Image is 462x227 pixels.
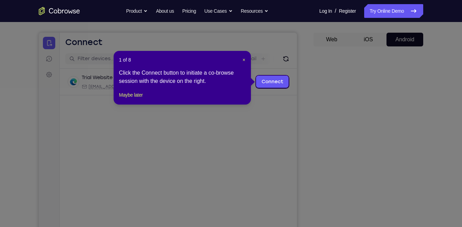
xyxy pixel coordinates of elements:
h1: Connect [26,4,64,15]
a: Pricing [182,4,196,18]
a: Go to the home page [39,7,80,15]
a: Register [339,4,356,18]
a: Log In [319,4,332,18]
button: Product [126,4,148,18]
div: Click the Connect button to initiate a co-browse session with the device on the right. [119,69,245,85]
a: About us [156,4,174,18]
div: New devices found. [77,44,79,46]
div: Email [43,51,124,57]
a: Settings [4,36,16,48]
a: Connect [217,43,250,55]
div: Trial Website [43,42,74,48]
div: App [128,51,170,57]
span: web@example.com [50,51,124,57]
input: Filter devices... [39,23,125,30]
div: Online [77,42,94,48]
label: Email [205,23,218,30]
span: +11 more [174,51,192,57]
span: Cobrowse demo [135,51,170,57]
button: Refresh [242,21,253,32]
span: 1 of 8 [119,56,131,63]
a: Connect [4,4,16,17]
span: × [242,57,245,63]
a: Try Online Demo [364,4,423,18]
button: Maybe later [119,91,143,99]
button: Close Tour [242,56,245,63]
div: Open device details [21,36,258,63]
button: 6-digit code [119,207,160,221]
button: Use Cases [204,4,232,18]
span: / [335,7,336,15]
label: demo_id [136,23,158,30]
a: Sessions [4,20,16,32]
button: Resources [241,4,269,18]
